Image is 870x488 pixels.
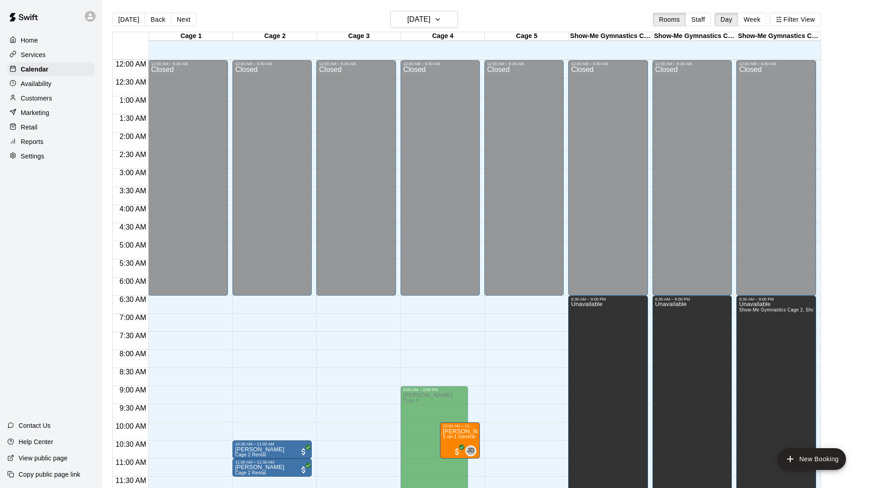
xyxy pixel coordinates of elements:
[19,437,53,446] p: Help Center
[232,60,312,296] div: 12:00 AM – 6:30 AM: Closed
[7,33,95,47] a: Home
[235,442,309,446] div: 10:30 AM – 11:00 AM
[403,62,477,66] div: 12:00 AM – 6:30 AM
[655,62,729,66] div: 12:00 AM – 6:30 AM
[403,66,477,299] div: Closed
[235,62,309,66] div: 12:00 AM – 6:30 AM
[487,66,561,299] div: Closed
[232,459,312,477] div: 11:00 AM – 11:30 AM: Robert Zara
[117,314,149,321] span: 7:00 AM
[117,133,149,140] span: 2:00 AM
[235,460,309,464] div: 11:00 AM – 11:30 AM
[21,152,44,161] p: Settings
[485,32,569,41] div: Cage 5
[149,32,233,41] div: Cage 1
[736,60,816,296] div: 12:00 AM – 6:30 AM: Closed
[232,440,312,459] div: 10:30 AM – 11:00 AM: Robert Zara
[299,465,308,474] span: All customers have paid
[443,434,492,439] span: 1-on-1 General Lesson
[145,13,171,26] button: Back
[151,66,225,299] div: Closed
[571,297,645,301] div: 6:30 AM – 9:00 PM
[739,307,869,312] span: Show-Me Gymnastics Cage 2, Show-Me Gymnastics Cage 3
[117,223,149,231] span: 4:30 AM
[652,60,732,296] div: 12:00 AM – 6:30 AM: Closed
[7,149,95,163] a: Settings
[453,447,462,456] span: All customers have paid
[299,447,308,456] span: All customers have paid
[469,445,476,456] span: Jake Deakins
[390,11,458,28] button: [DATE]
[21,65,48,74] p: Calendar
[7,135,95,148] a: Reports
[117,386,149,394] span: 9:00 AM
[7,77,95,91] a: Availability
[401,60,480,296] div: 12:00 AM – 6:30 AM: Closed
[21,50,46,59] p: Services
[571,66,645,299] div: Closed
[117,187,149,195] span: 3:30 AM
[407,13,430,26] h6: [DATE]
[770,13,821,26] button: Filter View
[739,62,813,66] div: 12:00 AM – 6:30 AM
[443,424,477,428] div: 10:00 AM – 11:00 AM
[7,91,95,105] a: Customers
[487,62,561,66] div: 12:00 AM – 6:30 AM
[117,151,149,158] span: 2:30 AM
[117,115,149,122] span: 1:30 AM
[117,259,149,267] span: 5:30 AM
[117,169,149,177] span: 3:00 AM
[19,470,80,479] p: Copy public page link
[112,13,145,26] button: [DATE]
[117,350,149,358] span: 8:00 AM
[117,332,149,340] span: 7:30 AM
[655,66,729,299] div: Closed
[113,459,149,466] span: 11:00 AM
[21,123,38,132] p: Retail
[739,297,813,301] div: 6:30 AM – 9:00 PM
[117,277,149,285] span: 6:00 AM
[19,421,51,430] p: Contact Us
[235,66,309,299] div: Closed
[19,454,68,463] p: View public page
[319,62,393,66] div: 12:00 AM – 6:30 AM
[403,388,465,392] div: 9:00 AM – 3:00 PM
[235,470,266,475] span: Cage 2 Rental
[569,32,652,41] div: Show-Me Gymnastics Cage 1
[653,13,686,26] button: Rooms
[148,60,227,296] div: 12:00 AM – 6:30 AM: Closed
[113,422,149,430] span: 10:00 AM
[117,241,149,249] span: 5:00 AM
[403,398,419,403] span: Cage 4
[113,477,149,484] span: 11:30 AM
[113,60,149,68] span: 12:00 AM
[652,32,736,41] div: Show-Me Gymnastics Cage 2
[7,62,95,76] a: Calendar
[21,36,38,45] p: Home
[21,137,43,146] p: Reports
[117,404,149,412] span: 9:30 AM
[715,13,738,26] button: Day
[21,108,49,117] p: Marketing
[317,32,401,41] div: Cage 3
[738,13,766,26] button: Week
[117,205,149,213] span: 4:00 AM
[7,106,95,120] a: Marketing
[739,66,813,299] div: Closed
[465,445,476,456] div: Jake Deakins
[467,446,474,455] span: JD
[736,32,820,41] div: Show-Me Gymnastics Cage 3
[7,48,95,62] a: Services
[113,440,149,448] span: 10:30 AM
[401,32,485,41] div: Cage 4
[21,94,52,103] p: Customers
[7,120,95,134] a: Retail
[655,297,729,301] div: 6:30 AM – 9:00 PM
